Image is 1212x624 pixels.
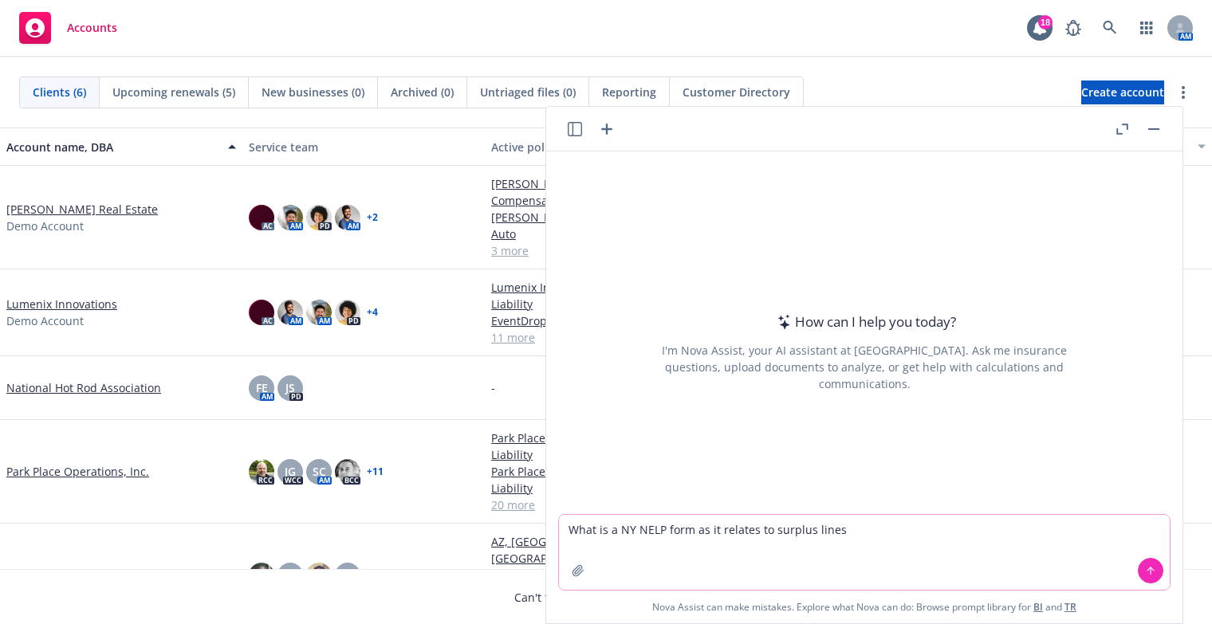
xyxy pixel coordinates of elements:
a: 11 more [491,329,721,346]
a: Report a Bug [1057,12,1089,44]
a: National Hot Rod Association [6,379,161,396]
div: How can I help you today? [773,312,956,332]
span: MN [338,567,357,583]
img: photo [249,205,274,230]
div: Active policies [491,139,721,155]
span: Accounts [67,22,117,34]
button: Active policies [485,128,727,166]
span: Untriaged files (0) [480,84,576,100]
span: JS [285,379,295,396]
img: photo [335,300,360,325]
img: photo [306,563,332,588]
a: 3 more [491,242,721,259]
img: photo [335,459,360,485]
span: New businesses (0) [262,84,364,100]
span: Demo Account [6,218,84,234]
a: + 11 [367,467,384,477]
div: 18 [1038,15,1053,29]
a: 20 more [491,496,721,513]
a: [PERSON_NAME] Real Estate [6,201,158,218]
img: photo [249,300,274,325]
a: + 2 [367,213,378,222]
span: Reporting [602,84,656,100]
a: [PERSON_NAME] Real Estate - Workers' Compensation [491,175,721,209]
a: Park Place Operations, Inc. - Excess Liability [491,430,721,463]
span: JG [285,463,296,480]
img: photo [306,300,332,325]
span: Customer Directory [683,84,790,100]
a: EventDrop, Inc. - Commercial Auto [491,312,721,329]
a: Park Place Operations, Inc. - Excess Liability [491,463,721,496]
a: more [1174,83,1193,102]
span: Clients (6) [33,84,86,100]
a: TR [1064,600,1076,614]
img: photo [277,205,303,230]
span: FE [256,379,268,396]
img: photo [306,205,332,230]
span: Demo Account [6,312,84,329]
span: Upcoming renewals (5) [112,84,235,100]
a: Cyber (Note - Expired; Using for Contract Review Tool) [491,567,721,600]
span: Can't find an account? [514,589,698,606]
span: SC [313,463,326,480]
a: + 4 [367,308,378,317]
img: photo [249,563,274,588]
span: JK [285,567,296,583]
textarea: What is a NY NELP form as it relates to surplus lines [559,515,1170,590]
img: photo [249,459,274,485]
img: photo [277,300,303,325]
a: AZ, [GEOGRAPHIC_DATA], [GEOGRAPHIC_DATA] [491,533,721,567]
a: True Manufacturing [6,567,114,583]
a: Park Place Operations, Inc. [6,463,149,480]
a: BI [1033,600,1043,614]
span: - [491,379,495,396]
button: Service team [242,128,485,166]
div: Account name, DBA [6,139,218,155]
div: Service team [249,139,478,155]
a: Search [1094,12,1126,44]
a: Lumenix Innovations - Management Liability [491,279,721,312]
span: Create account [1081,77,1164,108]
a: Lumenix Innovations [6,296,117,312]
div: I'm Nova Assist, your AI assistant at [GEOGRAPHIC_DATA]. Ask me insurance questions, upload docum... [640,342,1088,392]
span: Archived (0) [391,84,454,100]
a: Switch app [1131,12,1163,44]
img: photo [335,205,360,230]
span: Nova Assist can make mistakes. Explore what Nova can do: Browse prompt library for and [553,591,1176,623]
a: Accounts [13,6,124,50]
a: [PERSON_NAME] Real Estate - Commercial Auto [491,209,721,242]
a: Create account [1081,80,1164,104]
